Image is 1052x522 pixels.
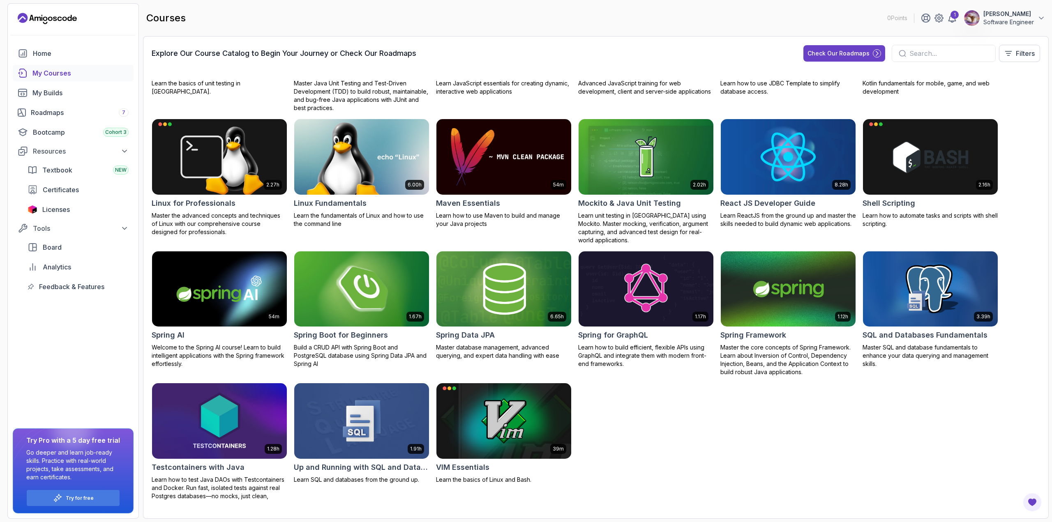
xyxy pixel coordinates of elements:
a: Spring Data JPA card6.65hSpring Data JPAMaster database management, advanced querying, and expert... [436,251,572,360]
p: Learn SQL and databases from the ground up. [294,476,429,484]
a: Linux Fundamentals card6.00hLinux FundamentalsLearn the fundamentals of Linux and how to use the ... [294,119,429,228]
p: Learn how to test Java DAOs with Testcontainers and Docker. Run fast, isolated tests against real... [152,476,287,508]
h3: Explore Our Course Catalog to Begin Your Journey or Check Our Roadmaps [152,48,416,59]
img: Maven Essentials card [436,119,571,195]
a: textbook [23,162,134,178]
button: Tools [13,221,134,236]
div: Roadmaps [31,108,129,117]
div: Resources [33,146,129,156]
p: 2.02h [693,182,706,188]
p: Master the core concepts of Spring Framework. Learn about Inversion of Control, Dependency Inject... [720,343,856,376]
img: Shell Scripting card [863,119,998,195]
p: 2.16h [978,182,990,188]
p: 54m [269,313,279,320]
p: 2.27h [266,182,279,188]
p: Learn how to use JDBC Template to simplify database access. [720,79,856,96]
h2: Shell Scripting [863,198,915,209]
h2: Spring Boot for Beginners [294,329,388,341]
h2: courses [146,11,186,25]
div: Tools [33,223,129,233]
p: 8.28h [835,182,848,188]
button: Resources [13,144,134,159]
p: Build a CRUD API with Spring Boot and PostgreSQL database using Spring Data JPA and Spring AI [294,343,429,368]
a: builds [13,85,134,101]
a: 1 [947,13,957,23]
span: Certificates [43,185,79,195]
p: Learn unit testing in [GEOGRAPHIC_DATA] using Mockito. Master mocking, verification, argument cap... [578,212,714,244]
div: Check Our Roadmaps [807,49,870,57]
img: jetbrains icon [28,205,37,214]
a: Spring for GraphQL card1.17hSpring for GraphQLLearn how to build efficient, flexible APIs using G... [578,251,714,368]
p: Master database management, advanced querying, and expert data handling with ease [436,343,572,360]
p: 0 Points [887,14,907,22]
a: VIM Essentials card39mVIM EssentialsLearn the basics of Linux and Bash. [436,383,572,484]
a: feedback [23,278,134,295]
h2: React JS Developer Guide [720,198,815,209]
img: Mockito & Java Unit Testing card [579,119,713,195]
img: Spring Boot for Beginners card [291,249,432,329]
a: analytics [23,259,134,275]
div: Home [33,48,129,58]
span: NEW [115,167,127,173]
img: Linux for Professionals card [152,119,287,195]
p: Learn how to build efficient, flexible APIs using GraphQL and integrate them with modern front-en... [578,343,714,368]
p: Learn the basics of unit testing in [GEOGRAPHIC_DATA]. [152,79,287,96]
a: Spring AI card54mSpring AIWelcome to the Spring AI course! Learn to build intelligent application... [152,251,287,368]
a: bootcamp [13,124,134,140]
input: Search... [909,48,989,58]
img: Spring AI card [152,251,287,327]
div: My Courses [32,68,129,78]
p: Master Java Unit Testing and Test-Driven Development (TDD) to build robust, maintainable, and bug... [294,79,429,112]
img: Spring Framework card [721,251,856,327]
p: 1.12h [837,313,848,320]
p: [PERSON_NAME] [983,10,1034,18]
a: SQL and Databases Fundamentals card3.39hSQL and Databases FundamentalsMaster SQL and database fun... [863,251,998,368]
p: Go deeper and learn job-ready skills. Practice with real-world projects, take assessments, and ea... [26,448,120,481]
p: Advanced JavaScript training for web development, client and server-side applications [578,79,714,96]
span: Textbook [42,165,72,175]
img: VIM Essentials card [436,383,571,459]
h2: SQL and Databases Fundamentals [863,329,987,341]
a: Landing page [18,12,77,25]
img: Spring Data JPA card [436,251,571,327]
p: Master the advanced concepts and techniques of Linux with our comprehensive course designed for p... [152,212,287,236]
a: Maven Essentials card54mMaven EssentialsLearn how to use Maven to build and manage your Java proj... [436,119,572,228]
p: Learn JavaScript essentials for creating dynamic, interactive web applications [436,79,572,96]
a: certificates [23,182,134,198]
img: Up and Running with SQL and Databases card [294,383,429,459]
a: Up and Running with SQL and Databases card1.91hUp and Running with SQL and DatabasesLearn SQL and... [294,383,429,484]
p: 39m [553,446,564,452]
a: board [23,239,134,255]
p: 6.65h [550,313,564,320]
img: Linux Fundamentals card [294,119,429,195]
span: Cohort 3 [105,129,127,136]
a: Spring Framework card1.12hSpring FrameworkMaster the core concepts of Spring Framework. Learn abo... [720,251,856,377]
p: 3.39h [976,313,990,320]
a: Try for free [66,495,94,501]
button: user profile image[PERSON_NAME]Software Engineer [964,10,1045,26]
h2: Mockito & Java Unit Testing [578,198,681,209]
a: Spring Boot for Beginners card1.67hSpring Boot for BeginnersBuild a CRUD API with Spring Boot and... [294,251,429,368]
span: Licenses [42,205,70,214]
button: Filters [999,45,1040,62]
p: Filters [1016,48,1035,58]
div: Bootcamp [33,127,129,137]
a: courses [13,65,134,81]
a: home [13,45,134,62]
span: Board [43,242,62,252]
p: Software Engineer [983,18,1034,26]
h2: Linux for Professionals [152,198,235,209]
p: Learn the fundamentals of Linux and how to use the command line [294,212,429,228]
span: Feedback & Features [39,282,104,292]
a: Testcontainers with Java card1.28hTestcontainers with JavaLearn how to test Java DAOs with Testco... [152,383,287,508]
span: Analytics [43,262,71,272]
p: Welcome to the Spring AI course! Learn to build intelligent applications with the Spring framewor... [152,343,287,368]
h2: Linux Fundamentals [294,198,367,209]
p: Master SQL and database fundamentals to enhance your data querying and management skills. [863,343,998,368]
p: 1.17h [695,313,706,320]
h2: Spring Framework [720,329,786,341]
p: Learn how to automate tasks and scripts with shell scripting. [863,212,998,228]
img: Spring for GraphQL card [579,251,713,327]
button: Try for free [26,490,120,506]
